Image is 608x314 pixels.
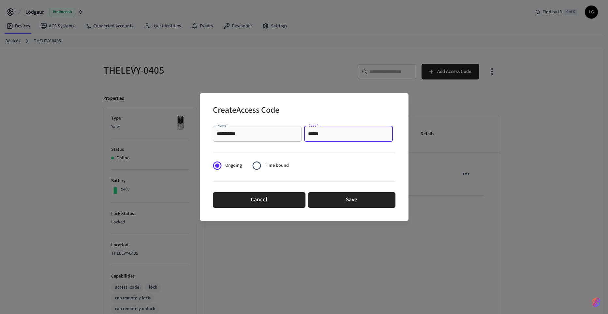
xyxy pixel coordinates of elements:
span: Time bound [265,162,289,169]
button: Cancel [213,192,305,208]
h2: Create Access Code [213,101,279,121]
label: Name [217,123,228,128]
label: Code [309,123,318,128]
span: Ongoing [225,162,242,169]
img: SeamLogoGradient.69752ec5.svg [592,297,600,307]
button: Save [308,192,395,208]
